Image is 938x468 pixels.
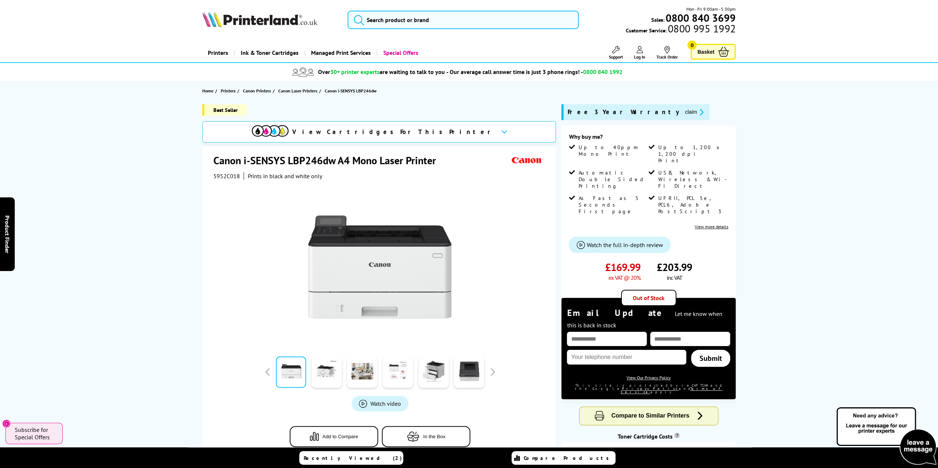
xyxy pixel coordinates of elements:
[665,14,736,21] a: 0800 840 3699
[627,375,671,380] a: View Our Privacy Policy
[348,11,579,29] input: Search product or brand
[666,274,682,281] span: inc VAT
[322,434,358,439] span: Add to Compare
[686,6,736,13] span: Mon - Fri 9:00am - 5:30pm
[605,260,641,274] span: £169.99
[325,88,377,94] span: Canon i-SENSYS LBP246dw
[835,406,938,467] img: Open Live Chat window
[586,241,663,249] span: Watch the full in-depth review
[299,451,403,465] a: Recently Viewed (2)
[609,274,641,281] span: ex VAT @ 20%
[308,194,452,339] img: Canon i-SENSYS LBP246dw
[658,144,727,164] span: Up to 1,200 x 1,200 dpi Print
[243,87,271,95] span: Canon Printers
[578,195,647,215] span: As Fast as 5 Seconds First page
[304,455,402,461] span: Recently Viewed (2)
[656,46,678,60] a: Track Order
[658,169,727,189] span: USB, Network, Wireless & Wi-Fi Direct
[370,400,401,407] span: Watch video
[512,451,616,465] a: Compare Products
[567,350,686,365] input: Your telephone number
[202,104,247,116] span: Best Seller
[626,25,736,34] span: Customer Service:
[202,87,213,95] span: Home
[248,172,322,180] i: Prints in black and white only
[221,87,236,95] span: Printers
[202,87,215,95] a: Home
[651,16,665,23] span: Sales:
[666,11,736,25] b: 0800 840 3699
[202,43,234,62] a: Printers
[687,41,697,50] span: 0
[567,307,730,330] div: Email Update
[304,43,376,62] a: Managed Print Services
[621,290,676,306] div: Out of Stock
[382,426,470,447] button: In the Box
[561,433,736,440] div: Toner Cartridge Costs
[4,215,11,253] span: Product Finder
[278,87,317,95] span: Canon Laser Printers
[634,54,645,60] span: Log In
[278,87,319,95] a: Canon Laser Printers
[330,68,379,75] span: 30+ printer experts
[579,407,718,425] button: Compare to Similar Printers
[318,68,444,75] span: Over are waiting to talk to you
[567,384,730,394] div: This site is protected by reCAPTCHA and the Google and apply.
[622,387,679,391] a: Privacy Policy
[697,47,714,57] span: Basket
[667,25,736,32] span: 0800 995 1992
[423,434,445,439] span: In the Box
[234,43,304,62] a: Ink & Toner Cartridges
[243,87,273,95] a: Canon Printers
[611,412,690,419] span: Compare to Similar Printers
[674,433,680,438] sup: Cost per page
[241,43,299,62] span: Ink & Toner Cartridges
[567,108,679,116] span: Free 3 Year Warranty
[634,46,645,60] a: Log In
[252,125,289,137] img: cmyk-icon.svg
[583,68,622,75] span: 0800 840 1992
[569,133,728,144] div: Why buy me?
[691,350,730,367] a: Submit
[578,169,647,189] span: Automatic Double Sided Printing
[221,87,237,95] a: Printers
[352,396,408,411] a: Product_All_Videos
[2,419,11,428] button: Close
[213,154,443,167] h1: Canon i-SENSYS LBP246dw A4 Mono Laser Printer
[621,387,723,394] a: Terms of Service
[691,44,736,60] a: Basket 0
[695,224,728,229] a: View more details
[578,144,647,157] span: Up to 40ppm Mono Print
[446,68,622,75] span: - Our average call answer time is just 3 phone rings! -
[656,260,692,274] span: £203.99
[376,43,424,62] a: Special Offers
[202,11,338,29] a: Printerland Logo
[524,455,613,461] span: Compare Products
[292,128,495,136] span: View Cartridges For This Printer
[510,154,544,167] img: Canon
[658,195,727,215] span: UFRII, PCL 5e, PCL6, Adobe PostScript 3
[609,54,623,60] span: Support
[683,108,706,116] button: promo-description
[290,426,378,447] button: Add to Compare
[213,172,240,180] span: 5952C018
[567,310,722,329] span: Let me know when this is back in stock
[15,426,55,441] span: Subscribe for Special Offers
[609,46,623,60] a: Support
[202,11,317,27] img: Printerland Logo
